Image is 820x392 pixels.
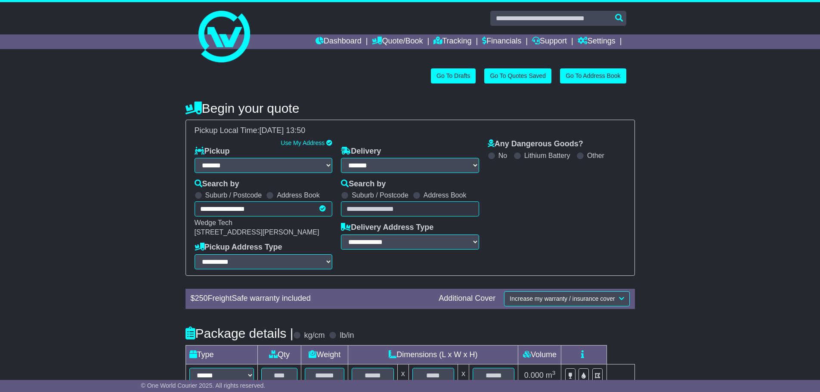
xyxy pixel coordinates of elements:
sup: 3 [552,370,556,376]
span: © One World Courier 2025. All rights reserved. [141,382,266,389]
td: Dimensions (L x W x H) [348,345,518,364]
label: kg/cm [304,331,325,340]
span: Wedge Tech [195,219,232,226]
a: Support [532,34,567,49]
label: Address Book [424,191,467,199]
label: Pickup Address Type [195,243,282,252]
span: 0.000 [524,371,544,380]
label: Search by [341,179,386,189]
label: Lithium Battery [524,151,570,160]
label: Address Book [277,191,320,199]
td: Qty [257,345,301,364]
span: [STREET_ADDRESS][PERSON_NAME] [195,228,319,236]
a: Go To Address Book [560,68,626,83]
a: Quote/Book [372,34,423,49]
h4: Begin your quote [186,101,635,115]
label: Delivery [341,147,381,156]
label: Search by [195,179,239,189]
label: Pickup [195,147,230,156]
a: Dashboard [316,34,362,49]
div: Pickup Local Time: [190,126,630,136]
a: Use My Address [281,139,325,146]
a: Financials [482,34,521,49]
label: Suburb / Postcode [352,191,408,199]
div: Additional Cover [434,294,500,303]
label: Delivery Address Type [341,223,433,232]
label: Suburb / Postcode [205,191,262,199]
td: x [397,364,408,386]
span: [DATE] 13:50 [260,126,306,135]
td: Type [186,345,257,364]
a: Go To Quotes Saved [484,68,551,83]
span: m [546,371,556,380]
div: $ FreightSafe warranty included [186,294,435,303]
a: Settings [578,34,616,49]
span: 250 [195,294,208,302]
td: Volume [518,345,561,364]
td: x [458,364,469,386]
label: No [498,151,507,160]
label: Any Dangerous Goods? [488,139,583,149]
a: Tracking [433,34,471,49]
a: Go To Drafts [431,68,476,83]
label: lb/in [340,331,354,340]
label: Other [587,151,604,160]
td: Weight [301,345,348,364]
h4: Package details | [186,326,294,340]
span: Increase my warranty / insurance cover [510,295,615,302]
button: Increase my warranty / insurance cover [504,291,629,306]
